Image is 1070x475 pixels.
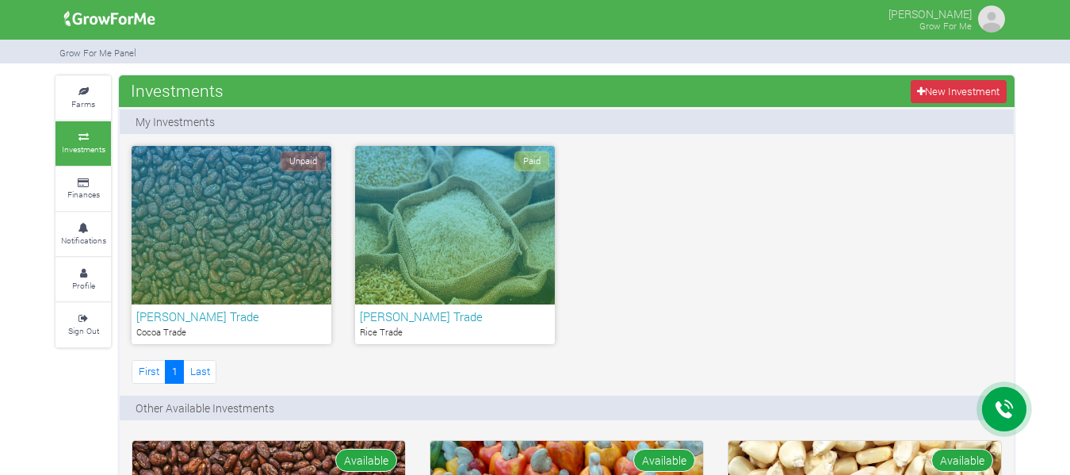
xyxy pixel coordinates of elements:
[68,325,99,336] small: Sign Out
[67,189,100,200] small: Finances
[165,360,184,383] a: 1
[59,3,161,35] img: growforme image
[55,76,111,120] a: Farms
[55,167,111,211] a: Finances
[355,146,555,344] a: Paid [PERSON_NAME] Trade Rice Trade
[55,121,111,165] a: Investments
[183,360,216,383] a: Last
[132,146,331,344] a: Unpaid [PERSON_NAME] Trade Cocoa Trade
[360,326,550,339] p: Rice Trade
[127,75,227,106] span: Investments
[335,449,397,472] span: Available
[136,309,327,324] h6: [PERSON_NAME] Trade
[888,3,972,22] p: [PERSON_NAME]
[281,151,326,171] span: Unpaid
[976,3,1007,35] img: growforme image
[61,235,106,246] small: Notifications
[514,151,549,171] span: Paid
[55,303,111,347] a: Sign Out
[59,47,136,59] small: Grow For Me Panel
[132,360,216,383] nav: Page Navigation
[911,80,1007,103] a: New Investment
[931,449,993,472] span: Available
[136,326,327,339] p: Cocoa Trade
[71,98,95,109] small: Farms
[360,309,550,324] h6: [PERSON_NAME] Trade
[919,20,972,32] small: Grow For Me
[136,400,274,416] p: Other Available Investments
[72,280,95,291] small: Profile
[55,213,111,256] a: Notifications
[136,113,215,130] p: My Investments
[62,144,105,155] small: Investments
[55,258,111,301] a: Profile
[633,449,695,472] span: Available
[132,360,166,383] a: First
